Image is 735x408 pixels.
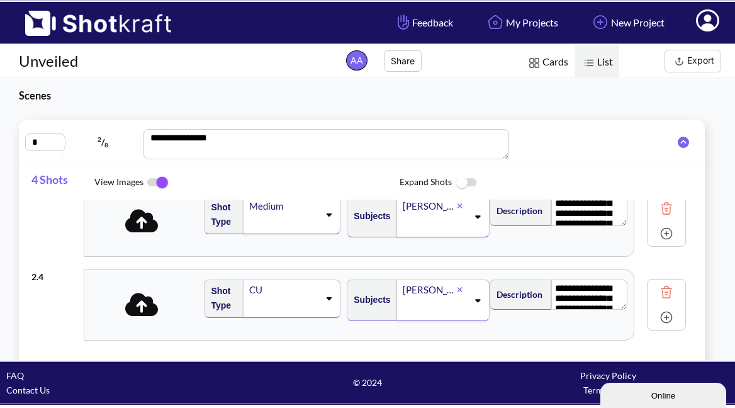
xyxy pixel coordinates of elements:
span: 2 [98,135,101,143]
img: Home Icon [485,11,506,33]
span: Description [490,284,542,305]
a: Contact Us [6,385,50,395]
h3: Scenes [19,88,336,103]
div: CU [248,281,318,298]
div: Terms of Use [488,383,729,397]
div: 2 . 4 [31,263,77,284]
span: 4 Shots [31,166,94,200]
img: Trash Icon [657,199,676,218]
span: Feedback [395,15,453,30]
button: Share [384,50,422,72]
span: Cards [520,45,575,81]
img: Add Icon [590,11,611,33]
img: List Icon [581,55,597,71]
div: Medium [248,198,318,215]
span: AA [346,50,367,71]
div: [PERSON_NAME] [401,198,457,215]
img: ToggleOff Icon [452,169,480,196]
img: Add Icon [657,308,676,327]
a: My Projects [475,6,568,39]
div: Privacy Policy [488,368,729,383]
img: Trash Icon [657,283,676,302]
img: Hand Icon [395,11,412,33]
span: Description [490,200,542,221]
span: Subjects [347,290,390,310]
img: Card Icon [526,55,542,71]
span: Shot Type [205,281,237,316]
a: New Project [580,6,674,39]
div: [PERSON_NAME] [401,281,457,298]
span: Expand Shots [400,169,705,196]
span: View Images [94,169,400,196]
span: List [575,45,619,81]
span: Subjects [347,206,390,227]
span: / [66,132,141,152]
iframe: chat widget [600,380,729,408]
button: Export [665,50,721,72]
img: Add Icon [657,224,676,243]
span: © 2024 [247,375,488,390]
span: 8 [104,141,108,149]
img: Export Icon [671,54,687,69]
img: ToggleOn Icon [143,169,172,196]
span: Shot Type [205,197,237,232]
a: FAQ [6,370,24,381]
